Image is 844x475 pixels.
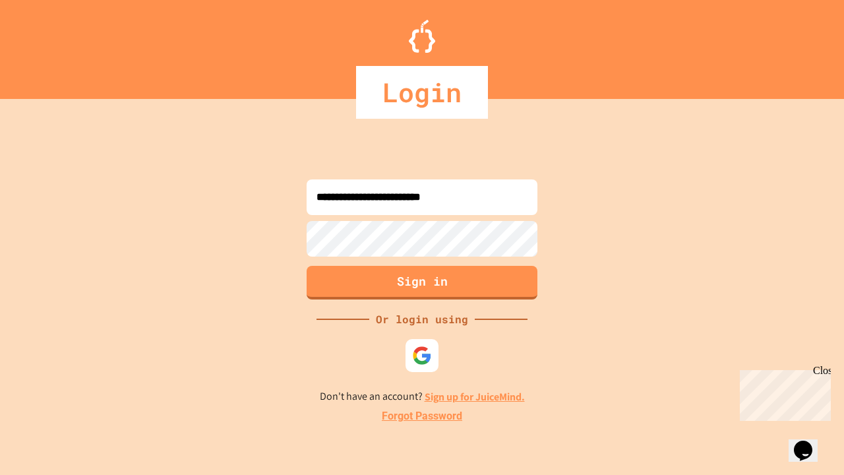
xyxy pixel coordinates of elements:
div: Or login using [369,311,475,327]
div: Login [356,66,488,119]
iframe: chat widget [789,422,831,462]
iframe: chat widget [735,365,831,421]
p: Don't have an account? [320,389,525,405]
a: Sign up for JuiceMind. [425,390,525,404]
img: Logo.svg [409,20,435,53]
a: Forgot Password [382,408,462,424]
img: google-icon.svg [412,346,432,365]
div: Chat with us now!Close [5,5,91,84]
button: Sign in [307,266,537,300]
